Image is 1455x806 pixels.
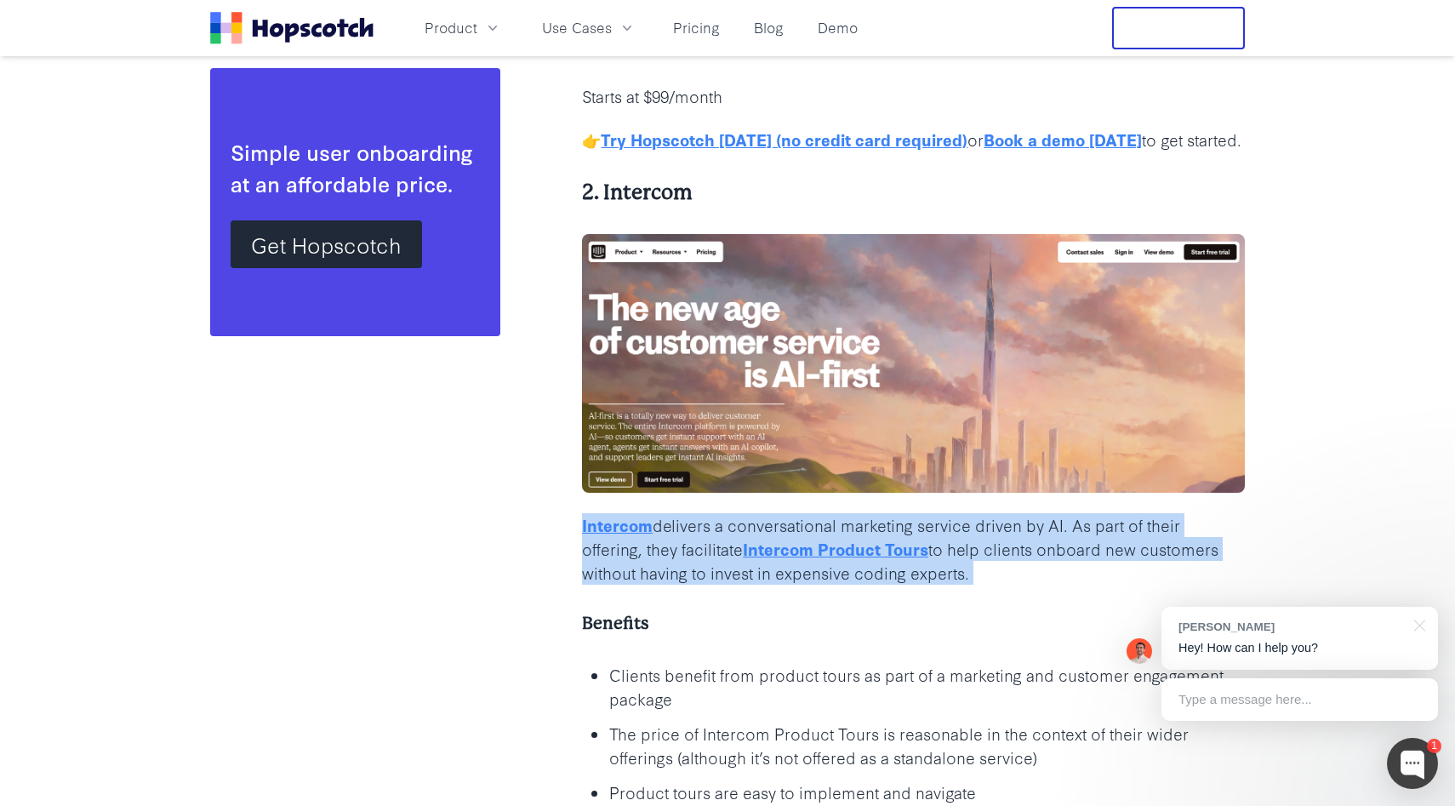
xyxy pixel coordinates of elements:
[582,234,1245,493] img: intercom-interactive-product-tour-software
[609,780,1245,804] p: Product tours are easy to implement and navigate
[582,179,1245,207] h4: 2. Intercom
[1161,678,1438,721] div: Type a message here...
[542,17,612,38] span: Use Cases
[811,14,864,42] a: Demo
[609,663,1245,711] p: Clients benefit from product tours as part of a marketing and customer engagement package
[582,612,1245,636] h5: Benefits
[231,136,480,199] div: Simple user onboarding at an affordable price.
[425,17,477,38] span: Product
[609,722,1245,769] p: The price of Intercom Product Tours is reasonable in the context of their wider offerings (althou...
[582,128,1245,151] p: 👉 or to get started.
[582,513,1245,585] p: delivers a conversational marketing service driven by AI. As part of their offering, they facilit...
[231,220,422,267] a: Get Hopscotch
[414,14,511,42] button: Product
[582,513,653,536] a: Intercom
[747,14,790,42] a: Blog
[1127,638,1152,664] img: Mark Spera
[743,537,928,560] a: Intercom Product Tours
[601,128,967,151] a: Try Hopscotch [DATE] (no credit card required)
[984,128,1142,151] a: Book a demo [DATE]
[1178,639,1421,657] p: Hey! How can I help you?
[666,14,727,42] a: Pricing
[532,14,646,42] button: Use Cases
[1112,7,1245,49] button: Free Trial
[1427,739,1441,753] div: 1
[210,12,374,44] a: Home
[1178,619,1404,635] div: [PERSON_NAME]
[582,84,1245,108] p: Starts at $99/month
